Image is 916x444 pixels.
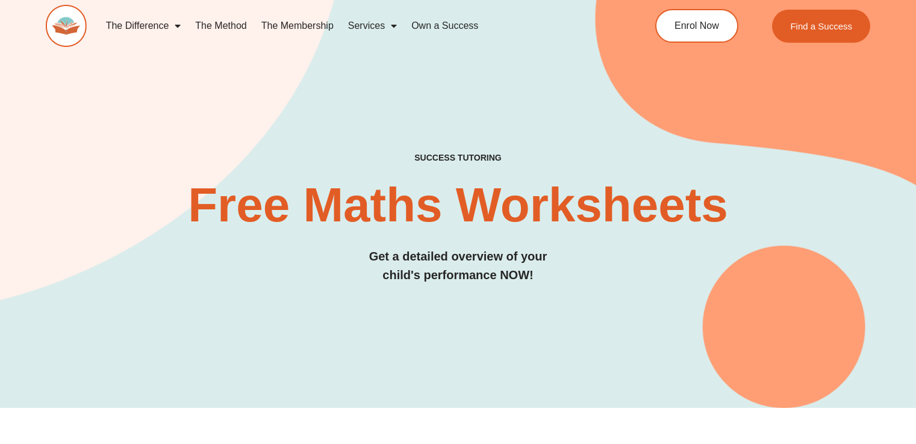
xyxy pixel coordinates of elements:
[790,22,852,31] span: Find a Success
[99,12,608,40] nav: Menu
[46,247,870,285] h3: Get a detailed overview of your child's performance NOW!
[655,9,738,43] a: Enrol Now
[404,12,485,40] a: Own a Success
[254,12,341,40] a: The Membership
[46,181,870,229] h2: Free Maths Worksheets​
[188,12,254,40] a: The Method
[99,12,188,40] a: The Difference
[341,12,404,40] a: Services
[675,21,719,31] span: Enrol Now
[772,10,870,43] a: Find a Success
[46,153,870,163] h4: SUCCESS TUTORING​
